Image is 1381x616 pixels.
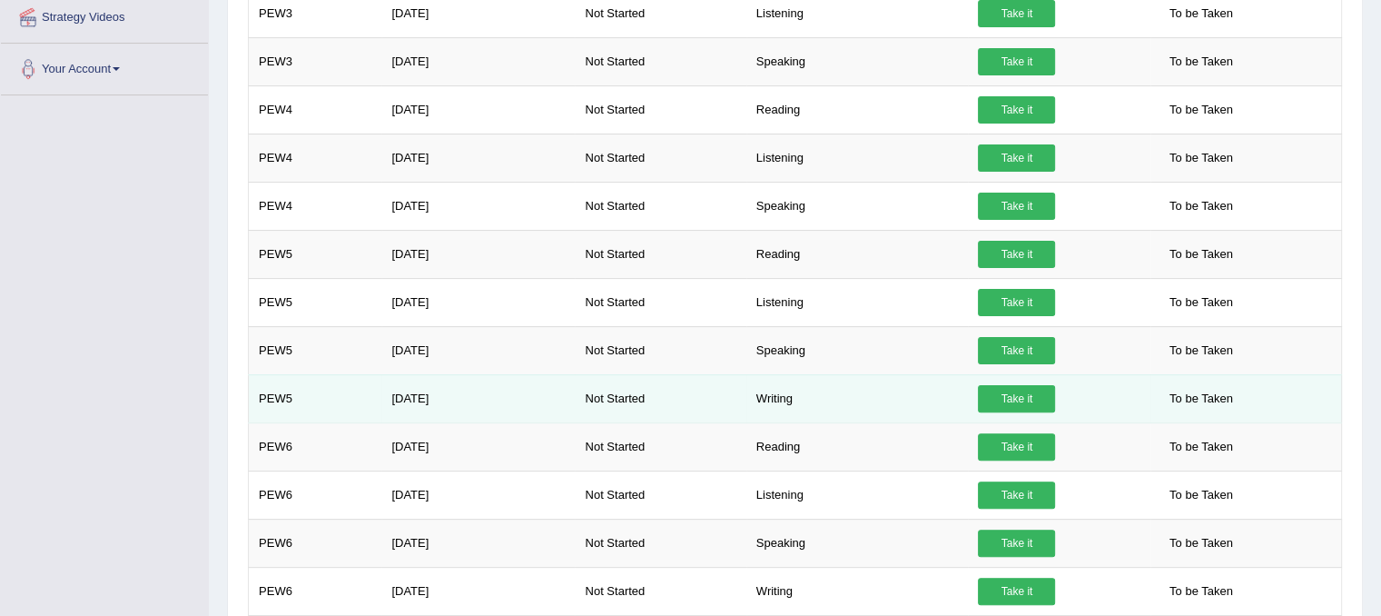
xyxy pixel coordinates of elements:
td: Speaking [746,519,969,567]
td: PEW6 [249,422,382,471]
a: Take it [978,48,1055,75]
td: PEW3 [249,37,382,85]
td: PEW6 [249,471,382,519]
span: To be Taken [1160,144,1242,172]
span: To be Taken [1160,48,1242,75]
span: To be Taken [1160,289,1242,316]
span: To be Taken [1160,578,1242,605]
td: [DATE] [381,182,575,230]
td: Not Started [575,134,745,182]
td: [DATE] [381,85,575,134]
td: Not Started [575,374,745,422]
span: To be Taken [1160,193,1242,220]
a: Take it [978,337,1055,364]
td: Not Started [575,471,745,519]
td: Not Started [575,37,745,85]
td: Not Started [575,85,745,134]
span: To be Taken [1160,96,1242,124]
a: Take it [978,530,1055,557]
td: Listening [746,471,969,519]
span: To be Taken [1160,385,1242,412]
td: PEW6 [249,567,382,615]
td: Writing [746,567,969,615]
td: PEW4 [249,85,382,134]
a: Take it [978,241,1055,268]
td: PEW5 [249,278,382,326]
td: Not Started [575,519,745,567]
span: To be Taken [1160,433,1242,461]
span: To be Taken [1160,241,1242,268]
td: Listening [746,278,969,326]
td: Listening [746,134,969,182]
a: Take it [978,193,1055,220]
a: Take it [978,433,1055,461]
td: [DATE] [381,230,575,278]
td: PEW5 [249,374,382,422]
td: Speaking [746,182,969,230]
td: PEW6 [249,519,382,567]
a: Take it [978,385,1055,412]
td: Not Started [575,422,745,471]
td: Speaking [746,37,969,85]
td: PEW5 [249,326,382,374]
td: PEW4 [249,134,382,182]
a: Take it [978,96,1055,124]
td: [DATE] [381,134,575,182]
td: Not Started [575,182,745,230]
td: [DATE] [381,519,575,567]
td: PEW4 [249,182,382,230]
td: [DATE] [381,37,575,85]
td: [DATE] [381,471,575,519]
td: PEW5 [249,230,382,278]
a: Take it [978,578,1055,605]
td: Not Started [575,230,745,278]
td: Not Started [575,278,745,326]
td: [DATE] [381,278,575,326]
a: Take it [978,482,1055,509]
td: Reading [746,230,969,278]
td: [DATE] [381,374,575,422]
td: Reading [746,85,969,134]
td: Not Started [575,326,745,374]
td: Speaking [746,326,969,374]
td: [DATE] [381,326,575,374]
a: Your Account [1,44,208,89]
td: [DATE] [381,422,575,471]
a: Take it [978,289,1055,316]
td: Reading [746,422,969,471]
td: Not Started [575,567,745,615]
span: To be Taken [1160,337,1242,364]
td: [DATE] [381,567,575,615]
span: To be Taken [1160,482,1242,509]
td: Writing [746,374,969,422]
span: To be Taken [1160,530,1242,557]
a: Take it [978,144,1055,172]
